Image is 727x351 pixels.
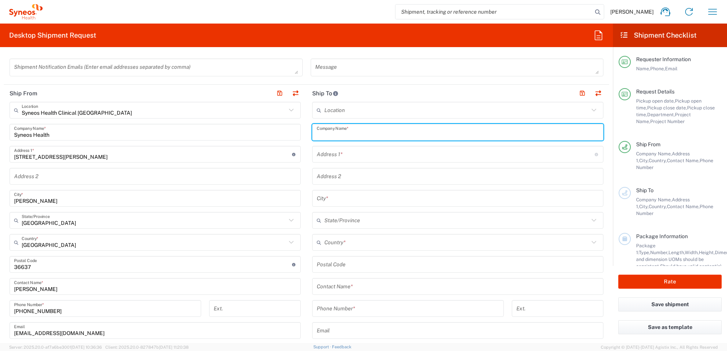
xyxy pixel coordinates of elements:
[332,345,351,349] a: Feedback
[105,345,189,349] span: Client: 2025.20.0-827847b
[618,320,722,334] button: Save as template
[636,98,675,104] span: Pickup open date,
[636,243,656,255] span: Package 1:
[650,250,668,255] span: Number,
[650,119,685,124] span: Project Number
[636,197,672,202] span: Company Name,
[636,233,688,239] span: Package Information
[620,31,697,40] h2: Shipment Checklist
[313,345,332,349] a: Support
[667,204,700,209] span: Contact Name,
[649,204,667,209] span: Country,
[685,250,699,255] span: Width,
[636,187,654,193] span: Ship To
[9,345,102,349] span: Server: 2025.20.0-af7a6be3001
[650,66,665,71] span: Phone,
[667,158,700,163] span: Contact Name,
[639,204,649,209] span: City,
[601,344,718,351] span: Copyright © [DATE]-[DATE] Agistix Inc., All Rights Reserved
[699,250,715,255] span: Height,
[9,31,96,40] h2: Desktop Shipment Request
[660,263,722,269] span: Should have valid content(s)
[665,66,678,71] span: Email
[618,297,722,311] button: Save shipment
[647,112,675,117] span: Department,
[636,151,672,157] span: Company Name,
[636,141,660,147] span: Ship From
[71,345,102,349] span: [DATE] 10:36:36
[647,105,687,111] span: Pickup close date,
[649,158,667,163] span: Country,
[618,275,722,289] button: Rate
[636,89,675,95] span: Request Details
[639,250,650,255] span: Type,
[159,345,189,349] span: [DATE] 11:20:38
[395,5,592,19] input: Shipment, tracking or reference number
[668,250,685,255] span: Length,
[312,90,338,97] h2: Ship To
[10,90,37,97] h2: Ship From
[636,66,650,71] span: Name,
[636,56,691,62] span: Requester Information
[639,158,649,163] span: City,
[610,8,654,15] span: [PERSON_NAME]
